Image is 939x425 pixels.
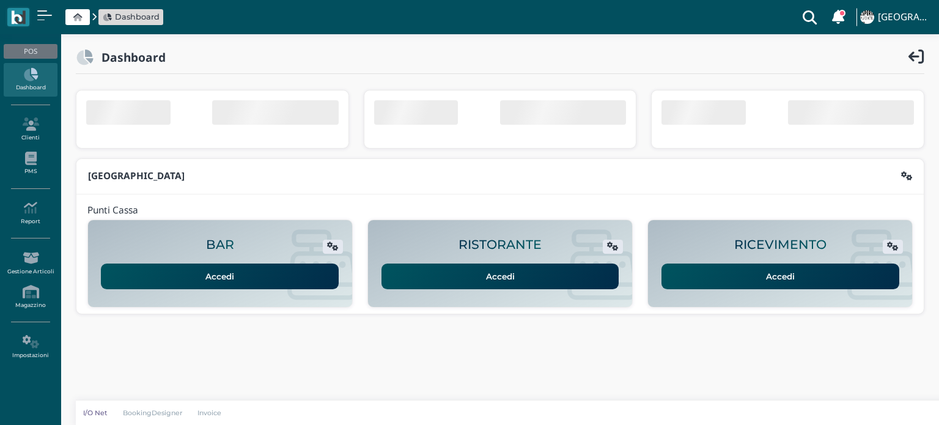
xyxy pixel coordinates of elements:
[458,238,542,252] h2: RISTORANTE
[4,246,57,280] a: Gestione Articoli
[4,147,57,180] a: PMS
[115,11,160,23] span: Dashboard
[860,10,874,24] img: ...
[4,113,57,146] a: Clienti
[11,10,25,24] img: logo
[4,280,57,314] a: Magazzino
[4,196,57,230] a: Report
[661,264,899,289] a: Accedi
[858,2,932,32] a: ... [GEOGRAPHIC_DATA]
[94,51,166,64] h2: Dashboard
[206,238,234,252] h2: BAR
[4,63,57,97] a: Dashboard
[852,387,929,415] iframe: Help widget launcher
[381,264,619,289] a: Accedi
[878,12,932,23] h4: [GEOGRAPHIC_DATA]
[734,238,827,252] h2: RICEVIMENTO
[87,205,138,216] h4: Punti Cassa
[88,169,185,182] b: [GEOGRAPHIC_DATA]
[101,264,339,289] a: Accedi
[4,330,57,364] a: Impostazioni
[4,44,57,59] div: POS
[103,11,160,23] a: Dashboard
